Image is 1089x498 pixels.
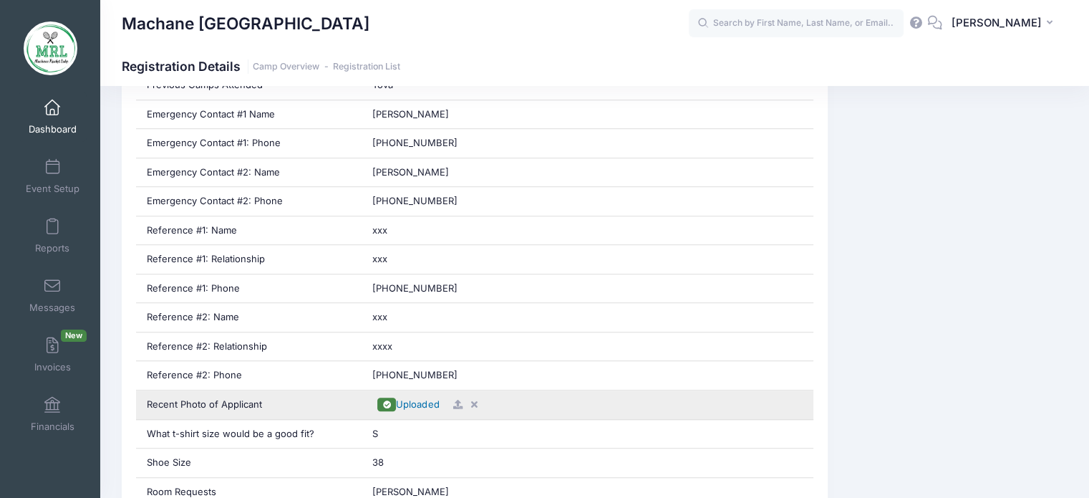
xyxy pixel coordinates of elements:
[136,216,362,245] div: Reference #1: Name
[24,21,77,75] img: Machane Racket Lake
[122,7,369,40] h1: Machane [GEOGRAPHIC_DATA]
[372,137,458,148] span: [PHONE_NUMBER]
[136,332,362,361] div: Reference #2: Relationship
[942,7,1068,40] button: [PERSON_NAME]
[19,389,87,439] a: Financials
[29,302,75,314] span: Messages
[31,421,74,433] span: Financials
[372,166,449,178] span: [PERSON_NAME]
[19,151,87,201] a: Event Setup
[372,311,387,322] span: xxx
[136,391,362,419] div: Recent Photo of Applicant
[26,183,79,195] span: Event Setup
[372,428,378,439] span: S
[136,187,362,216] div: Emergency Contact #2: Phone
[35,242,69,254] span: Reports
[136,361,362,390] div: Reference #2: Phone
[19,330,87,380] a: InvoicesNew
[372,195,458,206] span: [PHONE_NUMBER]
[19,211,87,261] a: Reports
[61,330,87,342] span: New
[136,449,362,477] div: Shoe Size
[136,420,362,449] div: What t-shirt size would be a good fit?
[372,369,458,380] span: [PHONE_NUMBER]
[136,274,362,303] div: Reference #1: Phone
[372,253,387,264] span: xxx
[136,100,362,129] div: Emergency Contact #1 Name
[29,123,77,135] span: Dashboard
[19,270,87,320] a: Messages
[372,398,444,410] a: Uploaded
[34,361,71,373] span: Invoices
[122,59,400,74] h1: Registration Details
[136,158,362,187] div: Emergency Contact #2: Name
[372,340,392,352] span: xxxx
[689,9,904,38] input: Search by First Name, Last Name, or Email...
[396,398,439,410] span: Uploaded
[372,456,384,468] span: 38
[372,282,458,294] span: [PHONE_NUMBER]
[372,224,387,236] span: xxx
[136,129,362,158] div: Emergency Contact #1: Phone
[136,303,362,332] div: Reference #2: Name
[136,245,362,274] div: Reference #1: Relationship
[372,108,449,120] span: [PERSON_NAME]
[333,62,400,72] a: Registration List
[952,15,1042,31] span: [PERSON_NAME]
[253,62,319,72] a: Camp Overview
[19,92,87,142] a: Dashboard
